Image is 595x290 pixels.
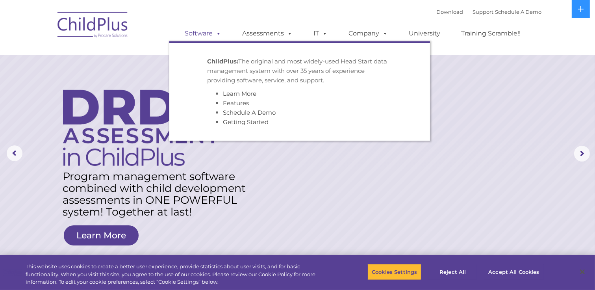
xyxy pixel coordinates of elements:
a: Download [437,9,463,15]
a: Schedule A Demo [223,109,276,116]
a: Company [341,26,396,41]
a: Features [223,99,249,107]
font: | [437,9,542,15]
a: Training Scramble!! [454,26,529,41]
a: Assessments [235,26,301,41]
a: Support [473,9,494,15]
button: Accept All Cookies [484,264,543,280]
img: ChildPlus by Procare Solutions [54,6,132,46]
button: Cookies Settings [367,264,421,280]
span: Last name [109,52,133,58]
img: DRDP Assessment in ChildPlus [63,89,219,166]
button: Reject All [428,264,477,280]
a: Software [177,26,230,41]
span: Phone number [109,84,143,90]
strong: ChildPlus: [207,58,238,65]
a: Learn More [223,90,256,97]
a: IT [306,26,336,41]
button: Close [574,263,591,281]
a: Getting Started [223,118,269,126]
p: The original and most widely-used Head Start data management system with over 35 years of experie... [207,57,392,85]
rs-layer: Program management software combined with child development assessments in ONE POWERFUL system! T... [63,171,253,218]
a: Learn More [64,225,139,245]
a: Schedule A Demo [495,9,542,15]
a: University [401,26,449,41]
div: This website uses cookies to create a better user experience, provide statistics about user visit... [26,263,327,286]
